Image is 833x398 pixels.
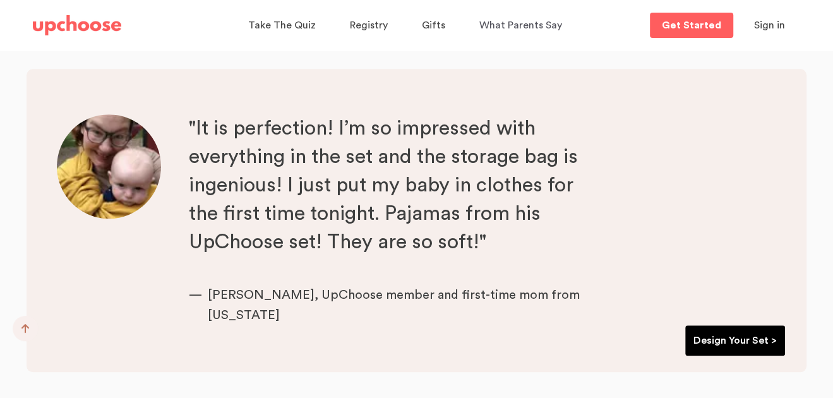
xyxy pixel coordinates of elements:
[422,20,445,30] span: Gifts
[33,13,121,39] a: UpChoose
[189,114,603,257] p: "It is perfection! I’m so impressed with everything in the set and the storage bag is ingenious! ...
[248,20,316,30] span: Take The Quiz
[422,13,449,38] a: Gifts
[350,20,388,30] span: Registry
[479,20,562,30] span: What Parents Say
[650,13,733,38] a: Get Started
[693,333,777,348] p: Design Your Set >
[754,20,785,30] span: Sign in
[738,13,801,38] button: Sign in
[479,13,566,38] a: What Parents Say
[33,15,121,35] img: UpChoose
[57,114,161,219] img: Rosanna H.
[662,20,721,30] p: Get Started
[189,285,603,325] div: [PERSON_NAME], UpChoose member and first-time mom from [US_STATE]
[248,13,320,38] a: Take The Quiz
[350,13,392,38] a: Registry
[685,325,785,356] a: Design Your Set >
